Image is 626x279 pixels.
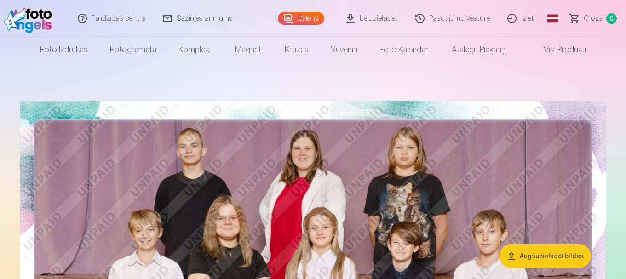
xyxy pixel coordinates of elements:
[224,37,274,63] a: Magnēti
[4,4,57,33] img: /fa1
[29,37,99,63] a: Foto izdrukas
[584,13,603,24] span: Grozs
[368,37,441,63] a: Foto kalendāri
[518,37,597,63] a: Visi produkti
[274,37,320,63] a: Krūzes
[606,13,617,24] span: 0
[278,12,324,25] a: Galerija
[441,37,518,63] a: Atslēgu piekariņi
[99,37,167,63] a: Fotogrāmata
[320,37,368,63] a: Suvenīri
[167,37,224,63] a: Komplekti
[500,244,591,268] button: Augšupielādēt bildes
